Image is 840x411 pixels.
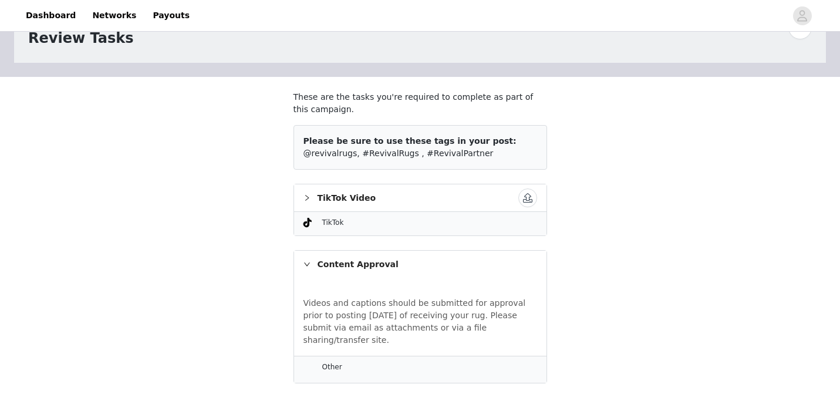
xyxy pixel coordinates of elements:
span: Please be sure to use these tags in your post: [303,136,517,146]
div: avatar [797,6,808,25]
span: Videos and captions should be submitted for approval prior to posting [DATE] of receiving your ru... [303,298,526,345]
i: icon: right [303,261,311,268]
span: @revivalrugs, #RevivalRugs , #RevivalPartner [303,149,494,158]
a: Networks [85,2,143,29]
h1: Review Tasks [28,28,133,49]
span: TikTok [322,218,344,227]
div: icon: rightTikTok Video [294,184,546,211]
i: icon: right [303,194,311,201]
a: Payouts [146,2,197,29]
div: icon: rightContent Approval [294,251,546,278]
span: Other [322,363,342,371]
a: Dashboard [19,2,83,29]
